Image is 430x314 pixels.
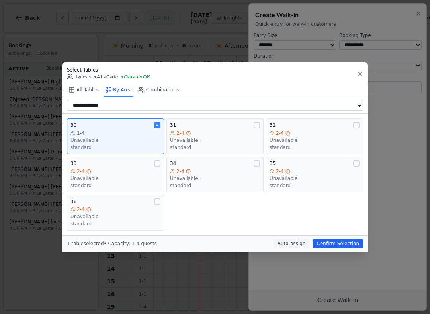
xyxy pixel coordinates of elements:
[70,144,160,151] div: standard
[170,175,260,182] div: Unavailable
[70,213,160,220] div: Unavailable
[104,83,133,97] button: By Area
[67,66,150,74] h3: Select Tables
[67,83,100,97] button: All Tables
[276,130,284,136] span: 2-4
[67,195,164,231] button: 362-4Unavailablestandard
[70,160,76,167] span: 33
[137,83,181,97] button: Combinations
[170,144,260,151] div: standard
[67,241,157,246] span: 1 table selected • Capacity: 1-4 guests
[70,175,160,182] div: Unavailable
[274,239,310,248] button: Auto-assign
[77,206,85,213] span: 2-4
[70,122,76,128] span: 30
[77,130,85,136] span: 1-4
[266,118,363,154] button: 322-4Unavailablestandard
[176,130,184,136] span: 2-4
[70,221,160,227] div: standard
[94,74,118,80] span: • A La Carte
[170,160,176,167] span: 34
[270,160,276,167] span: 35
[67,118,164,154] button: 301-4Unavailablestandard
[270,122,276,128] span: 32
[70,198,76,205] span: 36
[67,157,164,192] button: 332-4Unavailablestandard
[270,175,360,182] div: Unavailable
[170,122,176,128] span: 31
[270,137,360,143] div: Unavailable
[121,74,150,80] span: • Capacity OK
[70,137,160,143] div: Unavailable
[70,182,160,189] div: standard
[77,168,85,174] span: 2-4
[166,157,264,192] button: 342-4Unavailablestandard
[270,182,360,189] div: standard
[176,168,184,174] span: 2-4
[166,118,264,154] button: 312-4Unavailablestandard
[313,239,363,248] button: Confirm Selection
[276,168,284,174] span: 2-4
[170,137,260,143] div: Unavailable
[270,144,360,151] div: standard
[170,182,260,189] div: standard
[266,157,363,192] button: 352-4Unavailablestandard
[67,74,91,80] span: 1 guests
